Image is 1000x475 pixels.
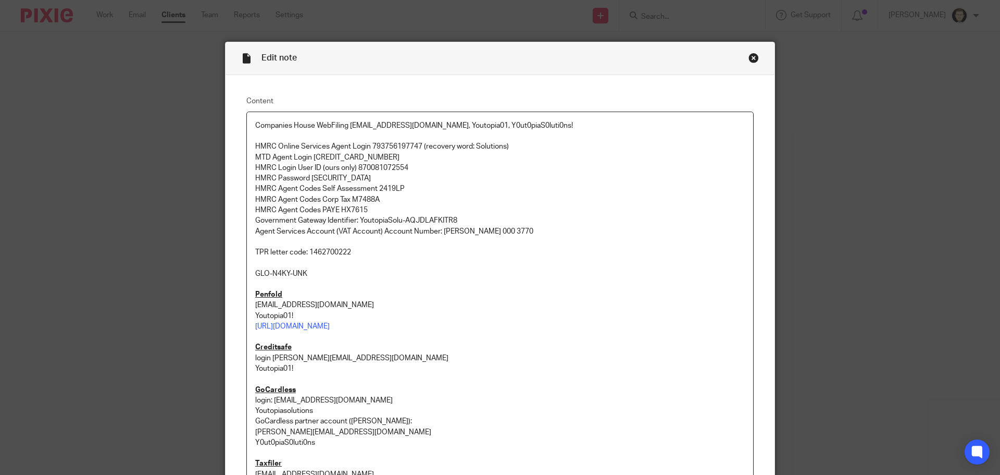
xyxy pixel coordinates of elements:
[255,386,296,394] u: GoCardless
[255,247,745,258] p: TPR letter code: 1462700222
[255,323,330,330] a: [URL][DOMAIN_NAME]
[255,141,745,152] p: HMRC Online Services Agent Login 793756197747 (recovery word: Solutions)
[255,406,745,416] p: Youtopiasolutions
[255,152,745,163] p: MTD Agent Login [CREDIT_CARD_NUMBER]
[255,416,745,427] p: GoCardless partner account ([PERSON_NAME]):
[255,120,745,131] p: Companies House WebFiling [EMAIL_ADDRESS][DOMAIN_NAME], Youtopia01, Y0ut0piaS0luti0ns!
[246,96,754,106] label: Content
[255,291,282,298] u: Penfold
[255,300,745,310] p: [EMAIL_ADDRESS][DOMAIN_NAME]
[255,226,745,237] p: Agent Services Account (VAT Account) Account Number: [PERSON_NAME] 000 3770
[255,205,745,215] p: HMRC Agent Codes PAYE HX7615
[255,163,745,173] p: HMRC Login User ID (ours only) 870081072554
[255,344,292,351] u: Creditsafe
[261,54,297,62] span: Edit note
[255,363,745,374] p: Youtopia01!
[255,269,745,279] p: GLO-N4KY-UNK
[748,53,759,63] div: Close this dialog window
[255,184,745,194] p: HMRC Agent Codes Self Assessment 2419LP
[255,311,745,321] p: Youtopia01!
[255,460,282,467] u: Taxfiler
[255,194,745,205] p: HMRC Agent Codes Corp Tax M7488A
[255,437,745,448] p: Y0ut0piaS0luti0ns
[255,353,745,363] p: login [PERSON_NAME][EMAIL_ADDRESS][DOMAIN_NAME]
[255,395,745,406] p: login: [EMAIL_ADDRESS][DOMAIN_NAME]
[255,215,745,226] p: Government Gateway Identifier: YoutopiaSolu-AQJDLAFKITR8
[255,173,745,184] p: HMRC Password [SECURITY_DATA]
[255,427,745,437] p: [PERSON_NAME][EMAIL_ADDRESS][DOMAIN_NAME]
